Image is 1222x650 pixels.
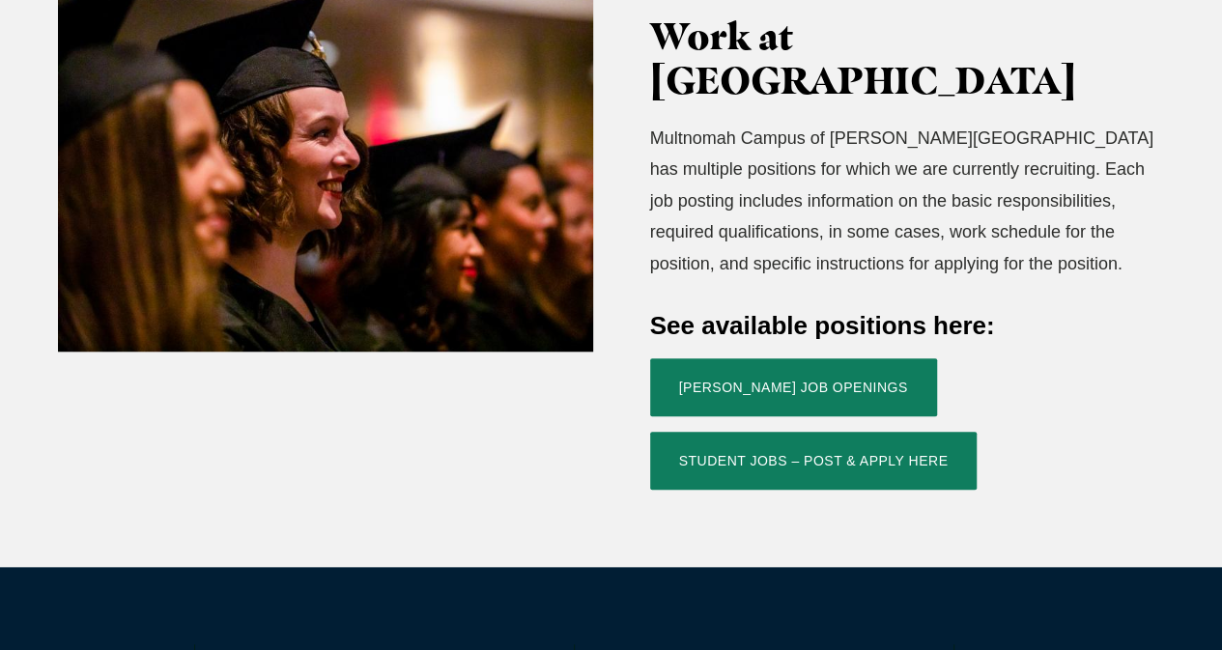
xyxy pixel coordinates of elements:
[650,432,978,490] a: Student Jobs – Post & Apply Here
[650,123,1165,279] p: Multnomah Campus of [PERSON_NAME][GEOGRAPHIC_DATA] has multiple positions for which we are curren...
[650,308,1165,343] h4: See available positions here:
[650,358,937,416] a: [PERSON_NAME] Job Openings
[650,14,1165,103] h3: Work at [GEOGRAPHIC_DATA]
